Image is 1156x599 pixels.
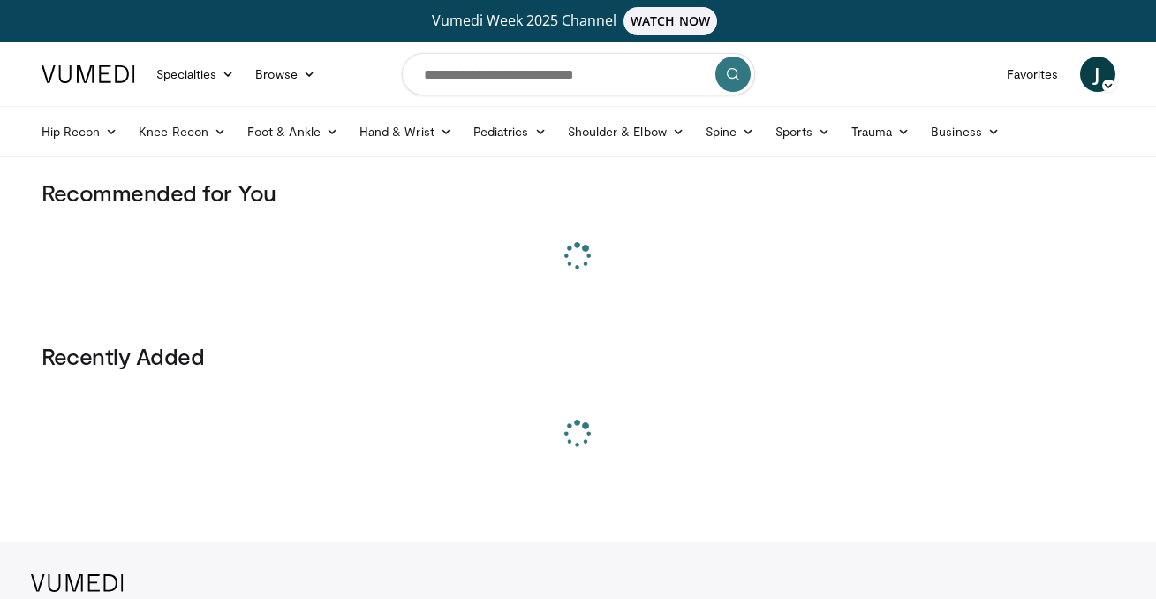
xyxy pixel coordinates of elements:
a: Sports [765,114,841,149]
a: Shoulder & Elbow [557,114,695,149]
img: VuMedi Logo [31,574,124,592]
h3: Recommended for You [42,178,1115,207]
a: Vumedi Week 2025 ChannelWATCH NOW [44,7,1113,35]
a: J [1080,57,1115,92]
input: Search topics, interventions [402,53,755,95]
span: WATCH NOW [623,7,717,35]
a: Specialties [146,57,246,92]
img: VuMedi Logo [42,65,135,83]
a: Browse [245,57,326,92]
a: Spine [695,114,765,149]
a: Knee Recon [128,114,237,149]
a: Hip Recon [31,114,129,149]
a: Trauma [841,114,921,149]
h3: Recently Added [42,342,1115,370]
a: Hand & Wrist [349,114,463,149]
a: Business [920,114,1010,149]
a: Favorites [996,57,1069,92]
a: Foot & Ankle [237,114,349,149]
a: Pediatrics [463,114,557,149]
